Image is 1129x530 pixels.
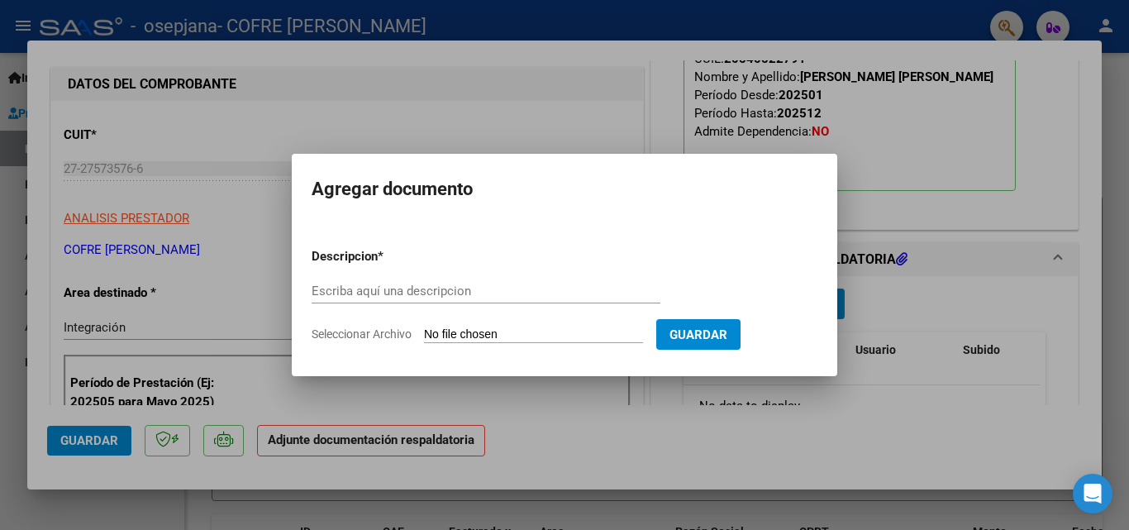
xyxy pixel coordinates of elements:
[656,319,741,350] button: Guardar
[312,174,817,205] h2: Agregar documento
[312,327,412,341] span: Seleccionar Archivo
[1073,474,1112,513] div: Open Intercom Messenger
[669,327,727,342] span: Guardar
[312,247,464,266] p: Descripcion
